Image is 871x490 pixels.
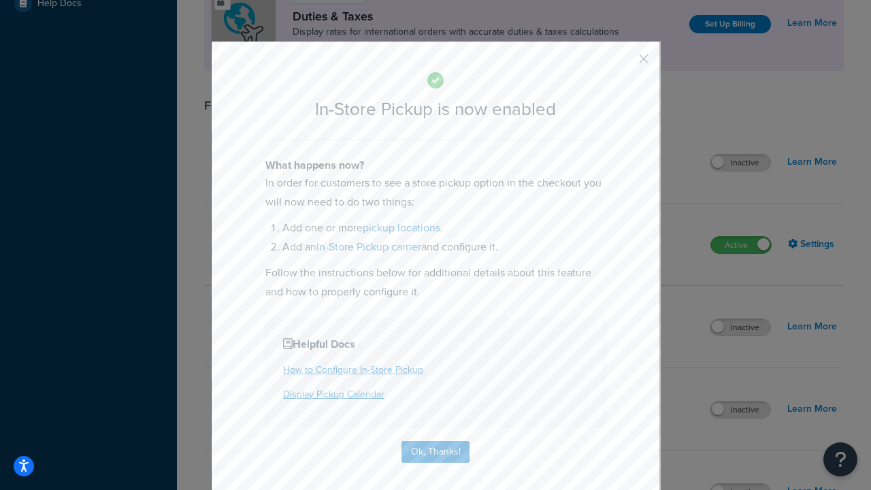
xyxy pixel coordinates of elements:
button: Ok, Thanks! [401,441,470,463]
a: pickup locations [363,220,440,235]
p: Follow the instructions below for additional details about this feature and how to properly confi... [265,263,606,301]
p: In order for customers to see a store pickup option in the checkout you will now need to do two t... [265,174,606,212]
a: In-Store Pickup carrier [316,239,421,255]
a: Display Pickup Calendar [283,387,384,402]
li: Add one or more . [282,218,606,238]
h4: Helpful Docs [283,336,588,353]
a: How to Configure In-Store Pickup [283,363,423,377]
h4: What happens now? [265,157,606,174]
h2: In-Store Pickup is now enabled [265,99,606,119]
li: Add an and configure it. [282,238,606,257]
